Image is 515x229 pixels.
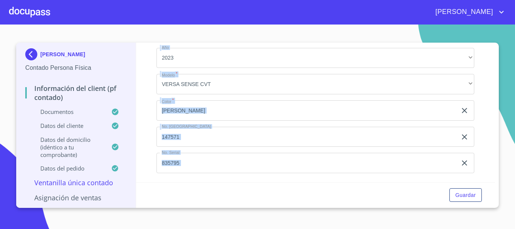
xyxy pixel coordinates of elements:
button: clear input [460,106,469,115]
button: Guardar [449,188,482,202]
button: account of current user [430,6,506,18]
p: Datos del cliente [25,122,111,129]
p: Datos del pedido [25,164,111,172]
span: [PERSON_NAME] [430,6,497,18]
p: Documentos [25,108,111,115]
p: Asignación de Ventas [25,193,127,202]
span: Guardar [455,191,476,200]
div: VERSA SENSE CVT [156,74,474,94]
img: Docupass spot blue [25,48,40,60]
p: Ventanilla única contado [25,178,127,187]
div: [PERSON_NAME] [25,48,127,63]
button: clear input [460,132,469,141]
div: 2023 [156,48,474,68]
p: Datos del domicilio (idéntico a tu comprobante) [25,136,111,158]
p: [PERSON_NAME] [40,51,85,57]
button: clear input [460,158,469,168]
p: Contado Persona Física [25,63,127,72]
p: Información del Client (PF contado) [25,84,127,102]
